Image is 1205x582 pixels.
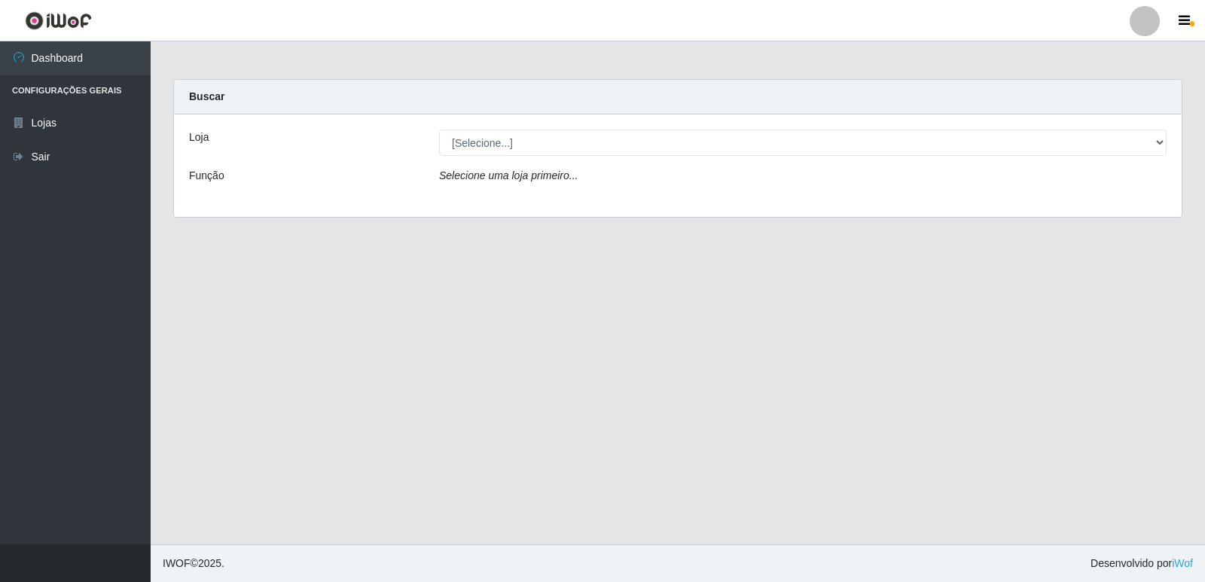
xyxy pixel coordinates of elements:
a: iWof [1172,557,1193,569]
strong: Buscar [189,90,224,102]
label: Loja [189,130,209,145]
span: Desenvolvido por [1091,556,1193,571]
span: © 2025 . [163,556,224,571]
img: CoreUI Logo [25,11,92,30]
i: Selecione uma loja primeiro... [439,169,578,181]
label: Função [189,168,224,184]
span: IWOF [163,557,191,569]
